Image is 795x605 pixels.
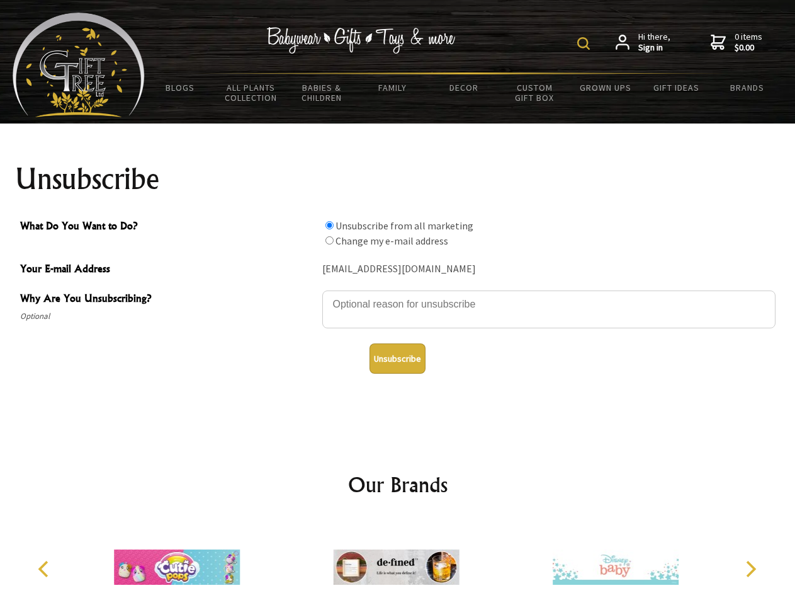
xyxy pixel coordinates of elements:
[638,32,670,54] span: Hi there,
[335,234,448,247] label: Change my e-mail address
[325,236,334,245] input: What Do You Want to Do?
[638,42,670,54] strong: Sign in
[369,343,426,374] button: Unsubscribe
[25,470,770,500] h2: Our Brands
[325,221,334,229] input: What Do You Want to Do?
[15,164,781,194] h1: Unsubscribe
[216,74,287,111] a: All Plants Collection
[20,309,316,324] span: Optional
[20,261,316,279] span: Your E-mail Address
[735,31,762,54] span: 0 items
[267,27,456,54] img: Babywear - Gifts - Toys & more
[13,13,145,117] img: Babyware - Gifts - Toys and more...
[31,555,59,583] button: Previous
[735,42,762,54] strong: $0.00
[616,32,670,54] a: Hi there,Sign in
[736,555,764,583] button: Next
[322,260,775,279] div: [EMAIL_ADDRESS][DOMAIN_NAME]
[641,74,712,101] a: Gift Ideas
[428,74,499,101] a: Decor
[712,74,783,101] a: Brands
[322,291,775,328] textarea: Why Are You Unsubscribing?
[335,219,473,232] label: Unsubscribe from all marketing
[20,218,316,236] span: What Do You Want to Do?
[145,74,216,101] a: BLOGS
[577,37,590,50] img: product search
[358,74,429,101] a: Family
[570,74,641,101] a: Grown Ups
[286,74,358,111] a: Babies & Children
[499,74,570,111] a: Custom Gift Box
[20,291,316,309] span: Why Are You Unsubscribing?
[711,32,762,54] a: 0 items$0.00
